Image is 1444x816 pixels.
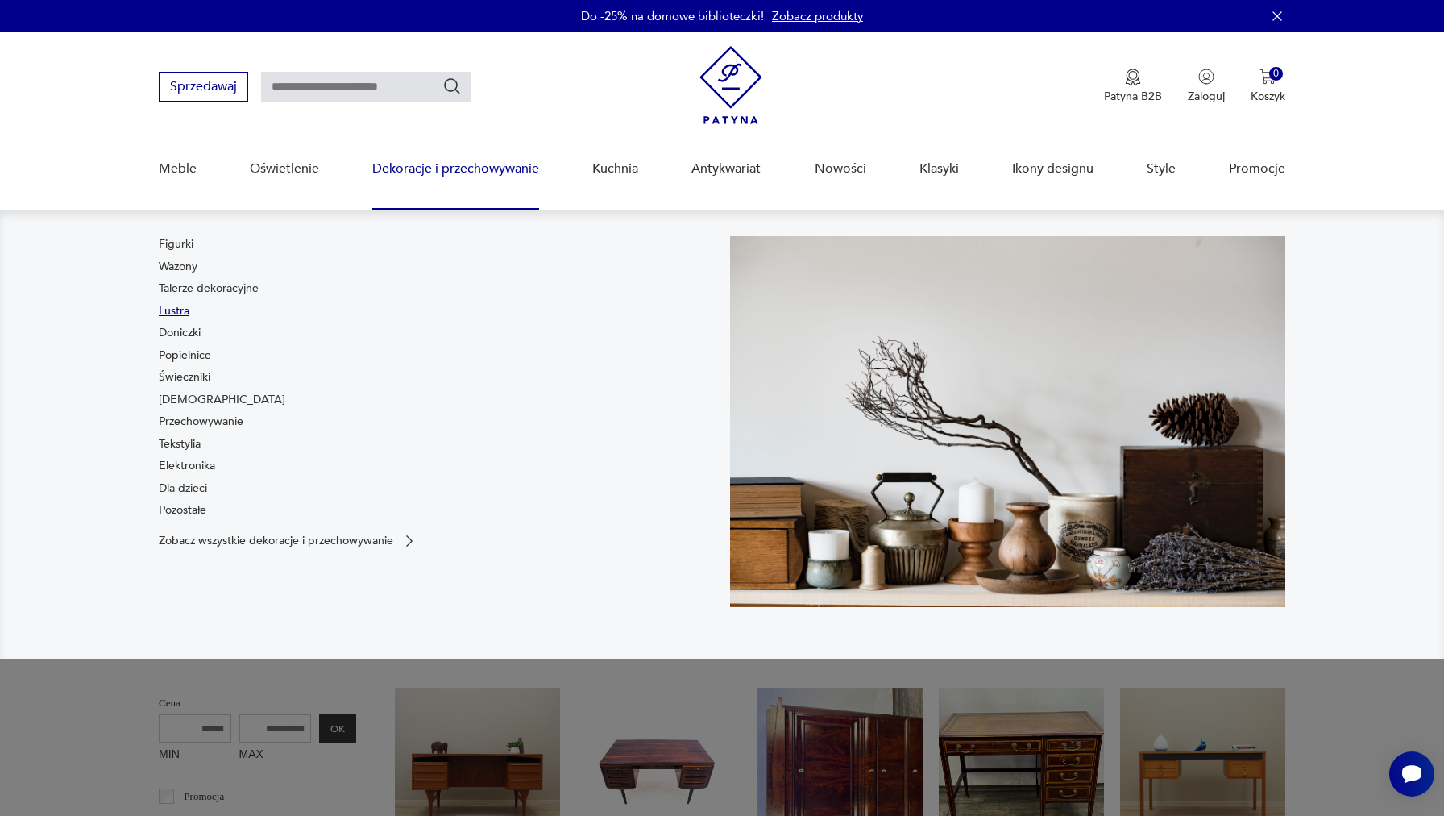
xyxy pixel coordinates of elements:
[581,8,764,24] p: Do -25% na domowe biblioteczki!
[159,281,259,297] a: Talerze dekoracyjne
[1012,138,1093,200] a: Ikony designu
[592,138,638,200] a: Kuchnia
[1104,69,1162,104] a: Ikona medaluPatyna B2B
[815,138,866,200] a: Nowości
[1104,89,1162,104] p: Patyna B2B
[159,481,207,497] a: Dla dzieci
[1188,69,1225,104] button: Zaloguj
[159,502,206,518] a: Pozostałe
[1251,89,1285,104] p: Koszyk
[159,348,211,364] a: Popielnice
[159,325,201,341] a: Doniczki
[730,236,1285,607] img: cfa44e985ea346226f89ee8969f25989.jpg
[159,138,197,200] a: Meble
[1269,67,1283,81] div: 0
[772,8,863,24] a: Zobacz produkty
[1229,138,1285,200] a: Promocje
[250,138,319,200] a: Oświetlenie
[159,458,215,474] a: Elektronika
[919,138,959,200] a: Klasyki
[1147,138,1176,200] a: Style
[159,236,193,252] a: Figurki
[1259,69,1276,85] img: Ikona koszyka
[699,46,762,124] img: Patyna - sklep z meblami i dekoracjami vintage
[159,369,210,385] a: Świeczniki
[1251,69,1285,104] button: 0Koszyk
[159,82,248,94] a: Sprzedawaj
[159,392,285,408] a: [DEMOGRAPHIC_DATA]
[159,436,201,452] a: Tekstylia
[159,535,393,546] p: Zobacz wszystkie dekoracje i przechowywanie
[159,259,197,275] a: Wazony
[691,138,761,200] a: Antykwariat
[1389,751,1434,797] iframe: Smartsupp widget button
[1188,89,1225,104] p: Zaloguj
[442,77,462,96] button: Szukaj
[159,533,417,549] a: Zobacz wszystkie dekoracje i przechowywanie
[1198,69,1214,85] img: Ikonka użytkownika
[1104,69,1162,104] button: Patyna B2B
[159,414,243,430] a: Przechowywanie
[372,138,539,200] a: Dekoracje i przechowywanie
[1125,69,1141,86] img: Ikona medalu
[159,72,248,102] button: Sprzedawaj
[159,303,189,319] a: Lustra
